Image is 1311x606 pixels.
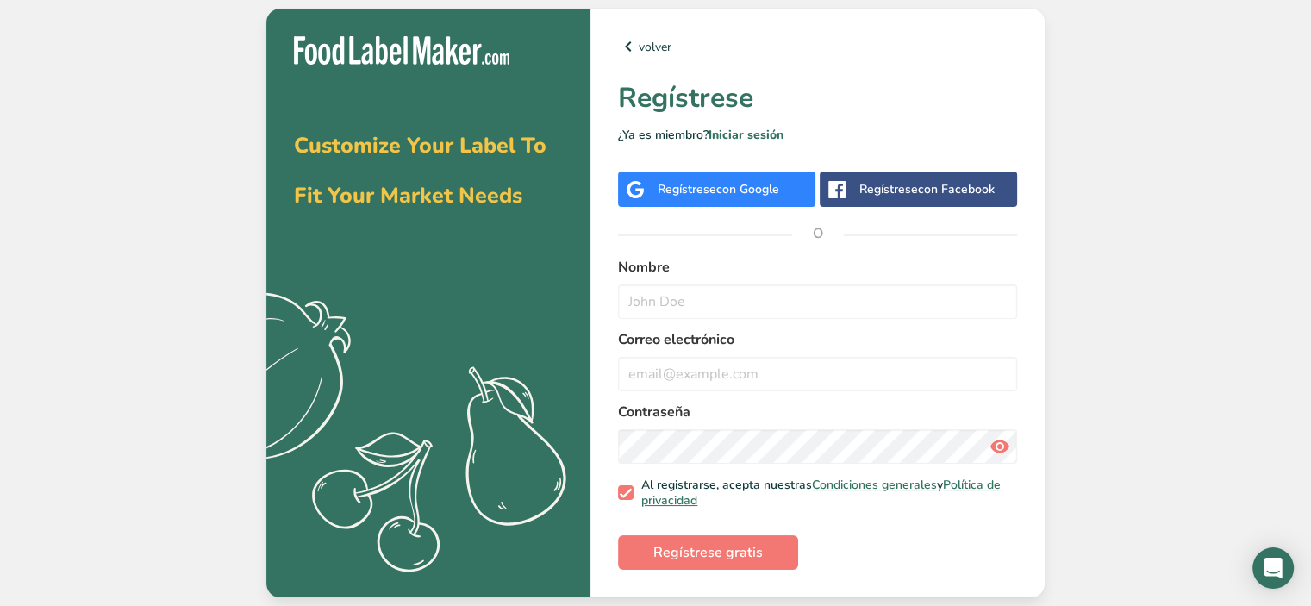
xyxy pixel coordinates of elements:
[618,36,1017,57] a: volver
[918,181,995,197] span: con Facebook
[709,127,783,143] a: Iniciar sesión
[716,181,779,197] span: con Google
[618,402,1017,422] label: Contraseña
[618,357,1017,391] input: email@example.com
[618,257,1017,278] label: Nombre
[618,535,798,570] button: Regístrese gratis
[618,329,1017,350] label: Correo electrónico
[294,36,509,65] img: Food Label Maker
[618,126,1017,144] p: ¿Ya es miembro?
[634,478,1011,508] span: Al registrarse, acepta nuestras y
[653,542,763,563] span: Regístrese gratis
[618,78,1017,119] h1: Regístrese
[859,180,995,198] div: Regístrese
[1252,547,1294,589] div: Open Intercom Messenger
[658,180,779,198] div: Regístrese
[792,208,844,259] span: O
[294,131,546,210] span: Customize Your Label To Fit Your Market Needs
[641,477,1001,509] a: Política de privacidad
[618,284,1017,319] input: John Doe
[812,477,937,493] a: Condiciones generales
